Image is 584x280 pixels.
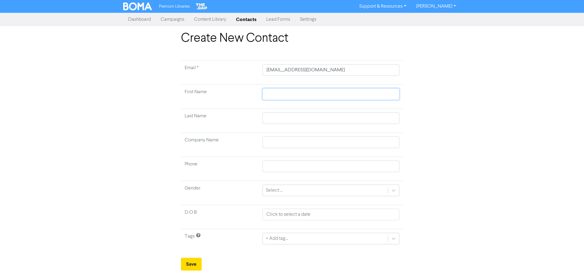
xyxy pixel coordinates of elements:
[231,13,261,26] a: Contacts
[123,2,152,10] img: BOMA Logo
[181,133,259,157] td: Company Name
[181,258,202,271] button: Save
[411,2,461,11] a: [PERSON_NAME]
[195,2,208,10] img: The Gap
[123,13,156,26] a: Dashboard
[554,251,584,280] iframe: Chat Widget
[181,181,259,205] td: Gender
[181,229,259,253] td: Tags
[354,2,411,11] a: Support & Resources
[181,157,259,181] td: Phone
[159,5,190,9] span: Premium Libraries:
[156,13,189,26] a: Campaigns
[181,61,259,85] td: Required
[266,235,288,242] div: + Add tag...
[181,31,403,46] h1: Create New Contact
[189,13,231,26] a: Content Library
[266,187,283,194] div: Select ...
[261,13,295,26] a: Lead Forms
[295,13,321,26] a: Settings
[181,109,259,133] td: Last Name
[181,85,259,109] td: First Name
[181,205,259,229] td: D.O.B
[262,209,399,220] input: Click to select a date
